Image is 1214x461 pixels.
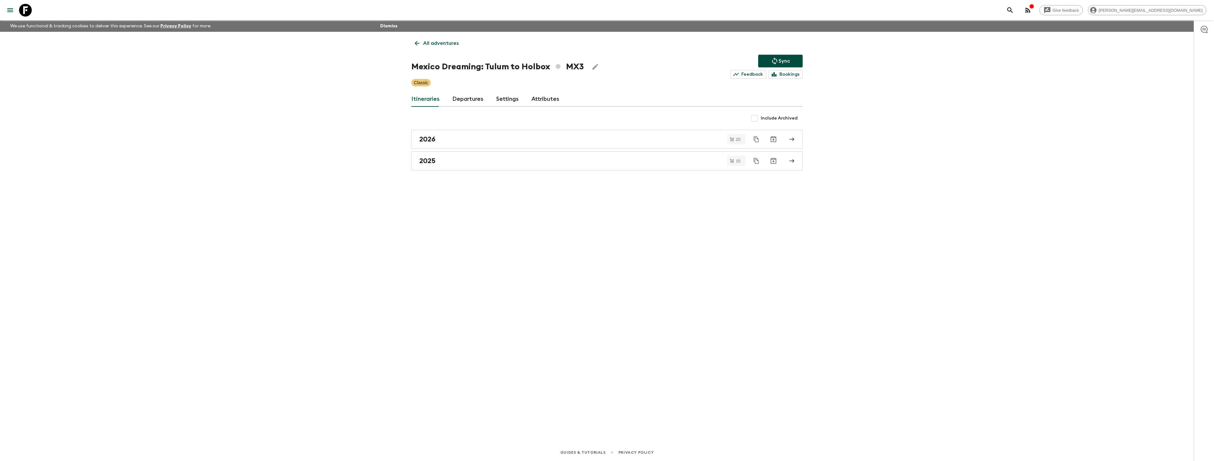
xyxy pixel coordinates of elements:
button: search adventures [1004,4,1016,17]
a: Bookings [769,70,803,79]
a: 2025 [411,151,803,170]
a: Guides & Tutorials [560,449,606,456]
button: Duplicate [751,155,762,167]
button: Edit Adventure Title [589,60,602,73]
h1: Mexico Dreaming: Tulum to Holbox MX3 [411,60,584,73]
button: Archive [767,155,780,167]
h2: 2026 [419,135,435,143]
span: Give feedback [1049,8,1082,13]
button: Dismiss [379,22,399,31]
p: Sync [779,57,790,65]
a: Settings [496,92,519,107]
a: Give feedback [1039,5,1083,15]
p: All adventures [423,39,459,47]
a: Feedback [731,70,766,79]
span: Include Archived [761,115,798,121]
a: Attributes [531,92,559,107]
a: Itineraries [411,92,440,107]
span: 15 [732,159,744,163]
p: We use functional & tracking cookies to deliver this experience. See our for more. [8,20,214,32]
button: Duplicate [751,134,762,145]
button: Sync adventure departures to the booking engine [758,55,803,67]
button: menu [4,4,17,17]
a: Privacy Policy [160,24,191,28]
h2: 2025 [419,157,435,165]
a: Privacy Policy [618,449,654,456]
p: Classic [414,79,428,86]
button: Archive [767,133,780,146]
a: Departures [452,92,483,107]
a: All adventures [411,37,462,50]
span: 20 [732,137,744,141]
a: 2026 [411,130,803,149]
div: [PERSON_NAME][EMAIL_ADDRESS][DOMAIN_NAME] [1088,5,1206,15]
span: [PERSON_NAME][EMAIL_ADDRESS][DOMAIN_NAME] [1095,8,1206,13]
